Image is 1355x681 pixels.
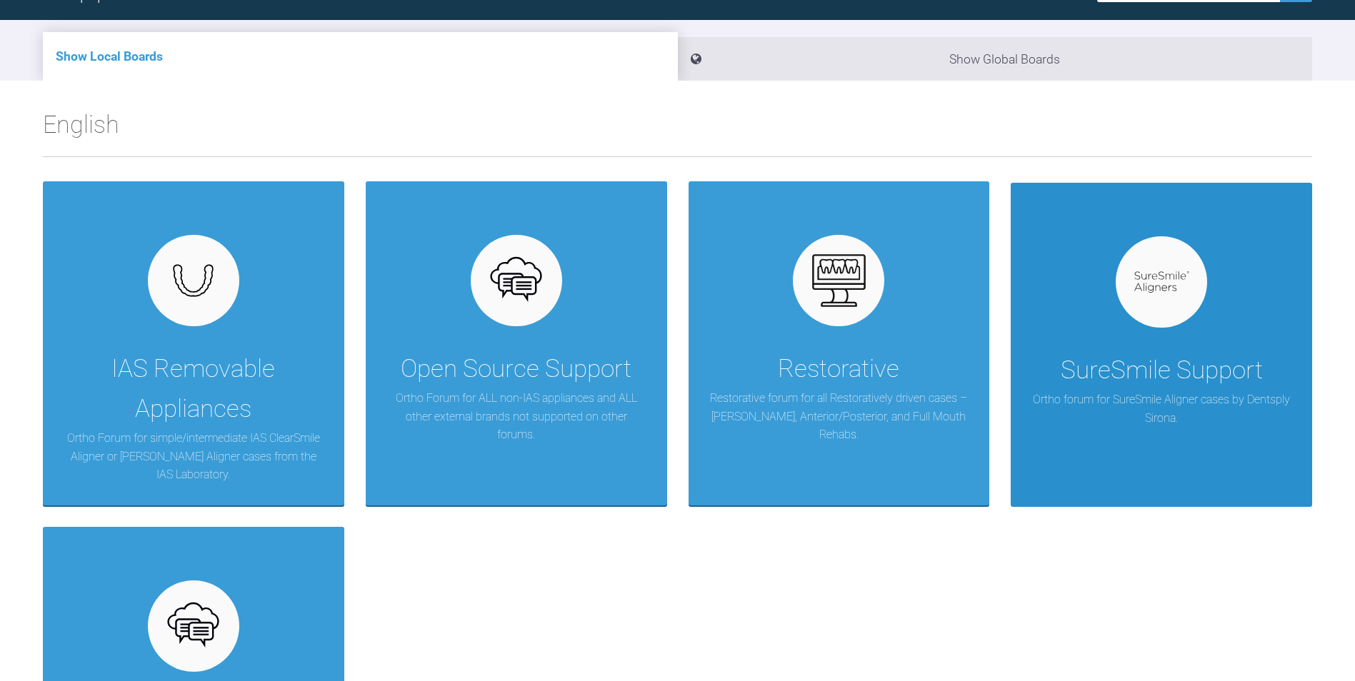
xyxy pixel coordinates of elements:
div: Open Source Support [401,349,631,389]
img: restorative.65e8f6b6.svg [811,253,866,308]
img: opensource.6e495855.svg [166,599,221,654]
a: IAS Removable AppliancesOrtho Forum for simple/intermediate IAS ClearSmile Aligner or [PERSON_NAM... [43,181,344,505]
div: IAS Removable Appliances [64,349,323,429]
div: Restorative [778,349,899,389]
li: Show Local Boards [43,32,678,81]
a: RestorativeRestorative forum for all Restoratively driven cases – [PERSON_NAME], Anterior/Posteri... [689,181,990,505]
img: suresmile.935bb804.svg [1134,271,1189,293]
a: SureSmile SupportOrtho forum for SureSmile Aligner cases by Dentsply Sirona. [1011,181,1312,505]
h2: English [43,105,1312,156]
img: removables.927eaa4e.svg [166,260,221,301]
p: Ortho Forum for simple/intermediate IAS ClearSmile Aligner or [PERSON_NAME] Aligner cases from th... [64,429,323,484]
p: Ortho Forum for ALL non-IAS appliances and ALL other external brands not supported on other forums. [387,389,646,444]
li: Show Global Boards [678,37,1313,81]
a: Open Source SupportOrtho Forum for ALL non-IAS appliances and ALL other external brands not suppo... [366,181,667,505]
p: Restorative forum for all Restoratively driven cases – [PERSON_NAME], Anterior/Posterior, and Ful... [710,389,969,444]
div: SureSmile Support [1061,350,1263,390]
img: opensource.6e495855.svg [489,253,544,308]
p: Ortho forum for SureSmile Aligner cases by Dentsply Sirona. [1032,390,1291,427]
